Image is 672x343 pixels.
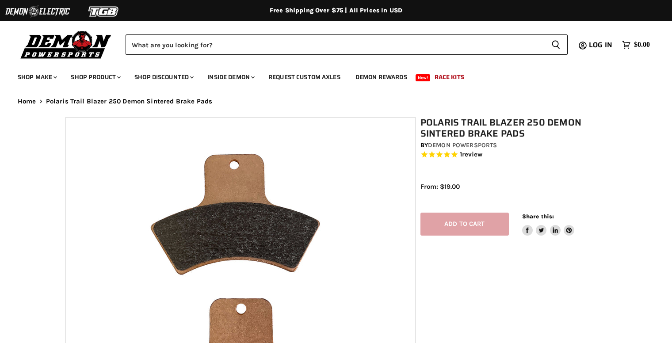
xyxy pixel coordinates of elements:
form: Product [126,34,568,55]
input: Search [126,34,544,55]
a: Shop Discounted [128,68,199,86]
div: by [420,141,611,150]
a: Home [18,98,36,105]
a: Demon Rewards [349,68,414,86]
span: New! [416,74,431,81]
span: Polaris Trail Blazer 250 Demon Sintered Brake Pads [46,98,213,105]
span: 1 reviews [460,151,483,159]
ul: Main menu [11,65,648,86]
img: Demon Powersports [18,29,115,60]
a: Shop Product [64,68,126,86]
button: Search [544,34,568,55]
span: $0.00 [634,41,650,49]
span: Rated 5.0 out of 5 stars 1 reviews [420,150,611,160]
span: Log in [589,39,612,50]
a: Shop Make [11,68,62,86]
a: Request Custom Axles [262,68,347,86]
aside: Share this: [522,213,575,236]
h1: Polaris Trail Blazer 250 Demon Sintered Brake Pads [420,117,611,139]
a: Race Kits [428,68,471,86]
a: $0.00 [618,38,654,51]
span: From: $19.00 [420,183,460,191]
span: Share this: [522,213,554,220]
span: review [462,151,483,159]
a: Demon Powersports [428,141,497,149]
img: TGB Logo 2 [71,3,137,20]
a: Log in [585,41,618,49]
img: Demon Electric Logo 2 [4,3,71,20]
a: Inside Demon [201,68,260,86]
